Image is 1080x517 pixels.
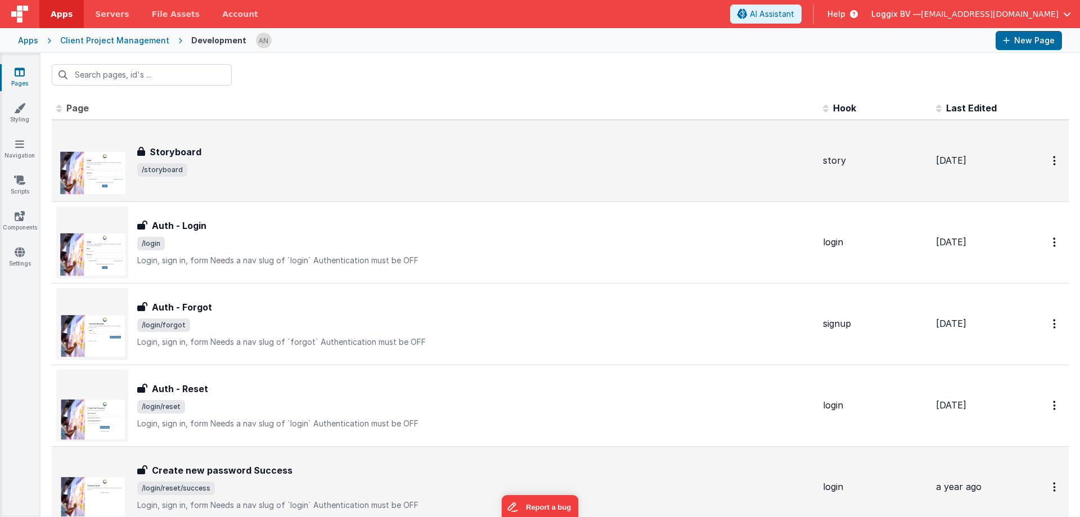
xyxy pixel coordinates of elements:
[823,317,927,330] div: signup
[152,382,208,395] h3: Auth - Reset
[137,318,190,332] span: /login/forgot
[1046,312,1064,335] button: Options
[823,236,927,249] div: login
[936,318,966,329] span: [DATE]
[823,154,927,167] div: story
[750,8,794,20] span: AI Assistant
[137,163,187,177] span: /storyboard
[1046,475,1064,498] button: Options
[66,102,89,114] span: Page
[996,31,1062,50] button: New Page
[137,418,814,429] p: Login, sign in, form Needs a nav slug of `login` Authentication must be OFF
[936,399,966,411] span: [DATE]
[256,33,272,48] img: f1d78738b441ccf0e1fcb79415a71bae
[152,300,212,314] h3: Auth - Forgot
[823,480,927,493] div: login
[921,8,1059,20] span: [EMAIL_ADDRESS][DOMAIN_NAME]
[52,64,232,86] input: Search pages, id's ...
[1046,231,1064,254] button: Options
[871,8,1071,20] button: Loggix BV — [EMAIL_ADDRESS][DOMAIN_NAME]
[152,219,206,232] h3: Auth - Login
[1046,394,1064,417] button: Options
[936,236,966,248] span: [DATE]
[946,102,997,114] span: Last Edited
[95,8,129,20] span: Servers
[191,35,246,46] div: Development
[137,336,814,348] p: Login, sign in, form Needs a nav slug of `forgot` Authentication must be OFF
[150,145,201,159] h3: Storyboard
[18,35,38,46] div: Apps
[137,255,814,266] p: Login, sign in, form Needs a nav slug of `login` Authentication must be OFF
[827,8,845,20] span: Help
[60,35,169,46] div: Client Project Management
[152,464,292,477] h3: Create new password Success
[936,155,966,166] span: [DATE]
[1046,149,1064,172] button: Options
[152,8,200,20] span: File Assets
[833,102,856,114] span: Hook
[137,237,165,250] span: /login
[137,500,814,511] p: Login, sign in, form Needs a nav slug of `login` Authentication must be OFF
[730,5,802,24] button: AI Assistant
[871,8,921,20] span: Loggix BV —
[823,399,927,412] div: login
[137,482,215,495] span: /login/reset/success
[936,481,982,492] span: a year ago
[137,400,185,413] span: /login/reset
[51,8,73,20] span: Apps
